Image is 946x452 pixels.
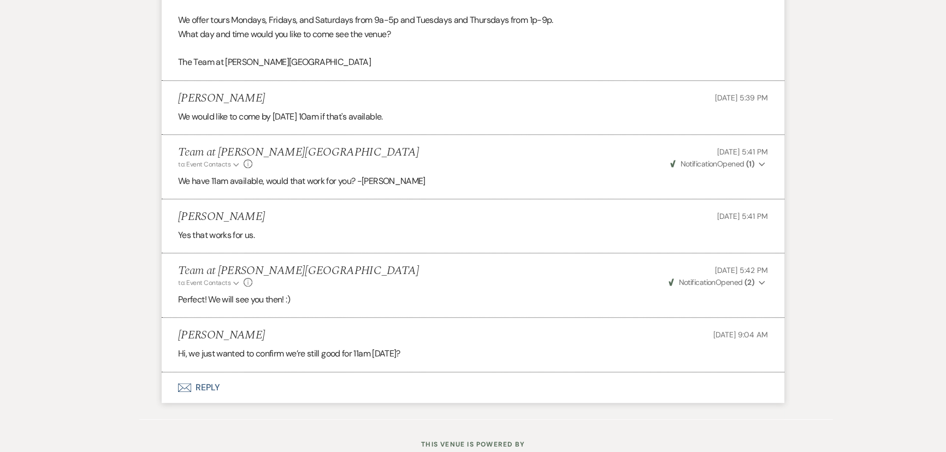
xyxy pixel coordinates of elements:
span: [DATE] 9:04 AM [713,330,768,340]
p: What day and time would you like to come see the venue? [178,27,768,41]
span: to: Event Contacts [178,160,230,169]
span: to: Event Contacts [178,278,230,287]
p: Yes that works for us. [178,228,768,242]
button: NotificationOpened (2) [667,277,768,288]
p: The Team at [PERSON_NAME][GEOGRAPHIC_DATA] [178,55,768,69]
h5: [PERSON_NAME] [178,329,265,342]
h5: [PERSON_NAME] [178,92,265,105]
span: Notification [680,159,717,169]
button: Reply [162,372,784,403]
strong: ( 1 ) [746,159,754,169]
button: to: Event Contacts [178,278,241,288]
span: [DATE] 5:39 PM [715,93,768,103]
span: [DATE] 5:41 PM [717,147,768,157]
p: We would like to come by [DATE] 10am if that's available. [178,110,768,124]
p: Perfect! We will see you then! :) [178,293,768,307]
h5: [PERSON_NAME] [178,210,265,224]
strong: ( 2 ) [744,277,754,287]
span: Notification [678,277,715,287]
span: [DATE] 5:42 PM [715,265,768,275]
h5: Team at [PERSON_NAME][GEOGRAPHIC_DATA] [178,146,419,159]
h5: Team at [PERSON_NAME][GEOGRAPHIC_DATA] [178,264,419,278]
button: NotificationOpened (1) [669,158,768,170]
p: Hi, we just wanted to confirm we’re still good for 11am [DATE]? [178,347,768,361]
span: Opened [669,277,754,287]
p: We offer tours Mondays, Fridays, and Saturdays from 9a-5p and Tuesdays and Thursdays from 1p-9p. [178,13,768,27]
span: Opened [670,159,754,169]
button: to: Event Contacts [178,159,241,169]
p: We have 11am available, would that work for you? -[PERSON_NAME] [178,174,768,188]
span: [DATE] 5:41 PM [717,211,768,221]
